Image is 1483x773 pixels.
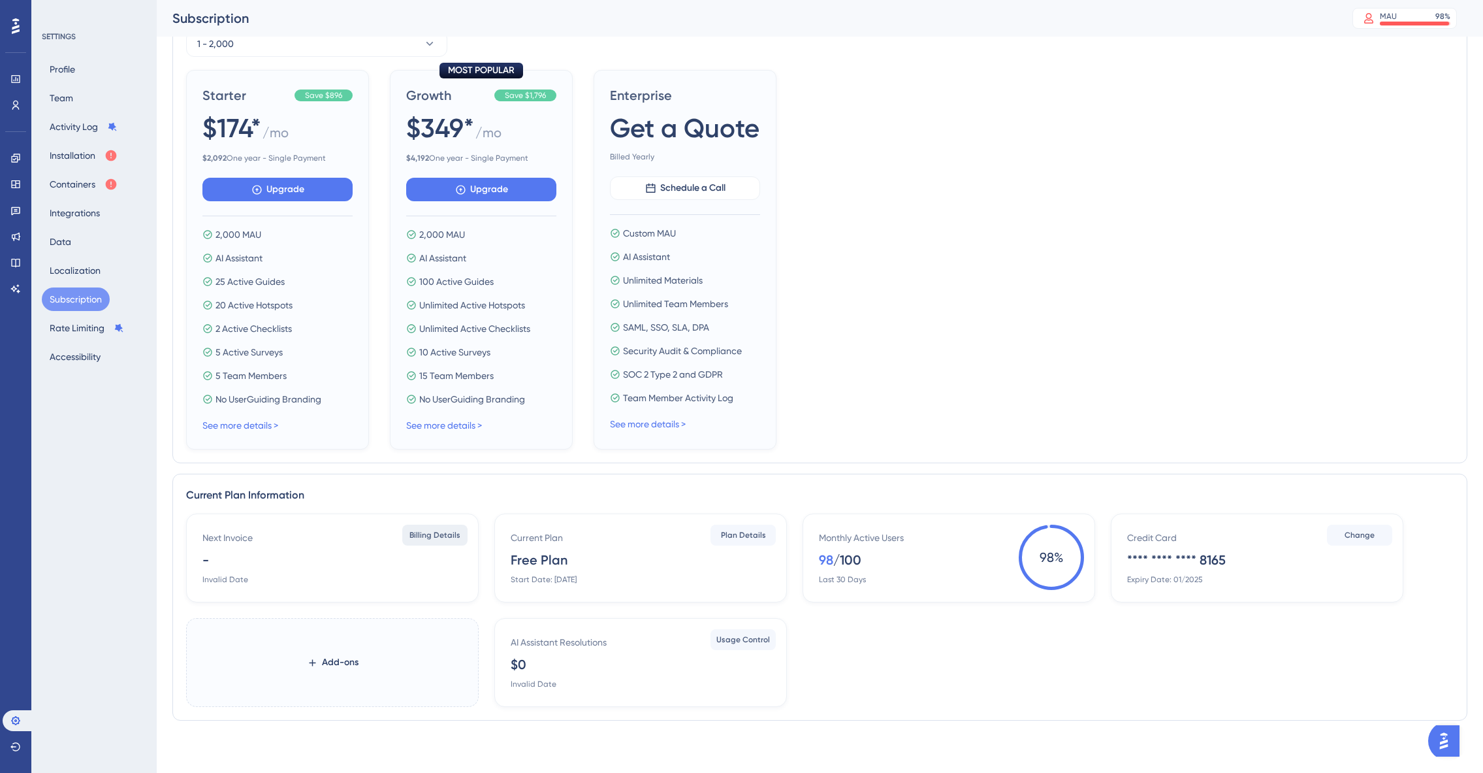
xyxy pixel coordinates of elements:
span: Growth [406,86,489,105]
span: 5 Active Surveys [215,344,283,360]
b: $ 4,192 [406,154,429,163]
span: 2,000 MAU [215,227,261,242]
span: 15 Team Members [419,368,494,384]
span: 5 Team Members [215,368,287,384]
a: See more details > [202,420,278,431]
button: Activity Log [42,115,125,139]
span: Save $896 [305,90,342,101]
button: Integrations [42,201,108,225]
span: 2 Active Checklists [215,321,292,337]
span: Get a Quote [610,110,759,146]
button: Profile [42,58,83,81]
span: Usage Control [716,634,770,645]
button: Upgrade [202,178,353,201]
span: Schedule a Call [660,180,726,196]
button: Installation [42,144,125,167]
button: Change [1327,525,1392,546]
span: $174* [202,110,261,146]
span: $349* [406,110,474,146]
span: 20 Active Hotspots [215,297,293,313]
button: 1 - 2,000 [186,31,447,57]
span: 98 % [1019,525,1084,590]
div: Next Invoice [202,530,253,546]
span: Upgrade [470,182,508,197]
div: $0 [511,655,526,674]
b: $ 2,092 [202,154,227,163]
span: / mo [263,123,289,148]
span: Unlimited Team Members [623,296,728,312]
span: Upgrade [266,182,304,197]
span: Security Audit & Compliance [623,343,742,359]
div: MAU [1380,11,1397,22]
div: Start Date: [DATE] [511,574,577,585]
button: Accessibility [42,345,108,369]
span: AI Assistant [623,249,670,265]
span: Unlimited Active Checklists [419,321,530,337]
span: AI Assistant [419,250,466,266]
div: Monthly Active Users [819,530,904,546]
div: AI Assistant Resolutions [511,634,607,650]
iframe: UserGuiding AI Assistant Launcher [1428,721,1467,761]
span: Unlimited Active Hotspots [419,297,525,313]
button: Billing Details [402,525,468,546]
div: SETTINGS [42,31,148,42]
button: Usage Control [710,629,776,650]
span: No UserGuiding Branding [419,391,525,407]
button: Schedule a Call [610,176,760,200]
a: See more details > [406,420,482,431]
div: Expiry Date: 01/2025 [1127,574,1203,585]
span: SOC 2 Type 2 and GDPR [623,367,723,382]
div: Invalid Date [511,679,556,689]
div: 98 % [1435,11,1450,22]
span: One year - Single Payment [202,153,353,163]
span: Billed Yearly [610,152,760,162]
div: Free Plan [511,551,567,569]
div: Invalid Date [202,574,248,585]
span: Starter [202,86,289,105]
span: SAML, SSO, SLA, DPA [623,320,709,335]
button: Rate Limiting [42,316,132,340]
button: Data [42,230,79,254]
span: 100 Active Guides [419,274,494,289]
button: Team [42,86,81,110]
span: Save $1,796 [505,90,546,101]
span: 10 Active Surveys [419,344,490,360]
div: Last 30 Days [819,574,866,585]
div: Subscription [172,9,1320,27]
span: Plan Details [721,530,766,540]
span: One year - Single Payment [406,153,556,163]
div: / 100 [833,551,861,569]
div: Current Plan Information [186,487,1454,503]
span: 2,000 MAU [419,227,465,242]
button: Plan Details [710,525,776,546]
span: Add-ons [322,655,359,670]
span: / mo [475,123,502,148]
button: Localization [42,259,108,282]
span: Billing Details [409,530,460,540]
div: Credit Card [1127,530,1177,546]
span: Custom MAU [623,225,676,241]
div: Current Plan [511,530,563,546]
span: Unlimited Materials [623,272,703,288]
span: 25 Active Guides [215,274,285,289]
span: Change [1345,530,1375,540]
span: 1 - 2,000 [197,36,234,52]
span: Enterprise [610,86,760,105]
button: Add-ons [286,651,379,674]
span: AI Assistant [215,250,263,266]
button: Upgrade [406,178,556,201]
div: 98 [819,551,833,569]
button: Containers [42,173,125,196]
div: MOST POPULAR [439,63,523,78]
button: Subscription [42,288,110,311]
span: Team Member Activity Log [623,390,733,406]
div: - [202,551,209,569]
span: No UserGuiding Branding [215,391,321,407]
a: See more details > [610,419,686,429]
